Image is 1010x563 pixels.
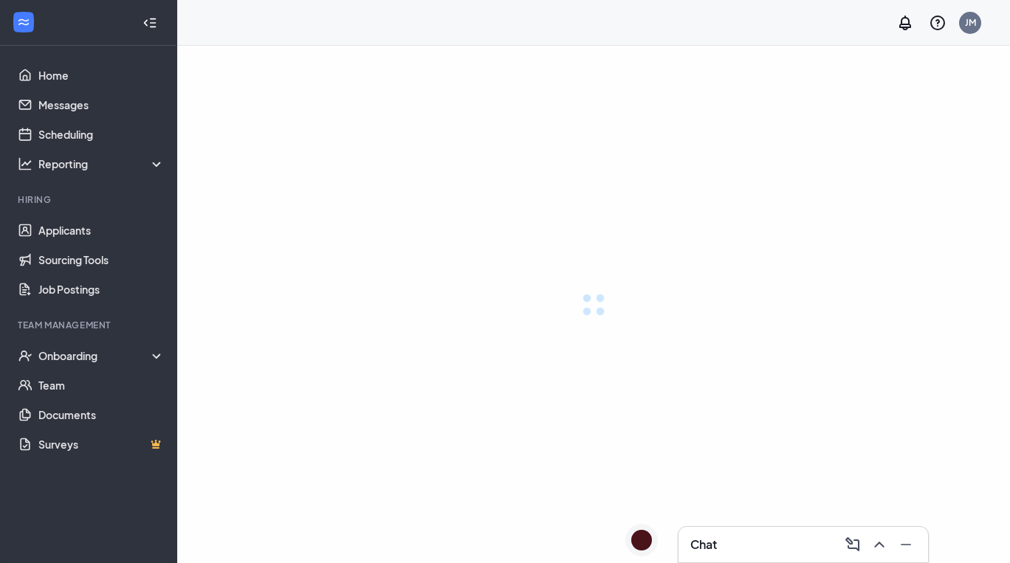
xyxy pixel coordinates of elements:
button: ComposeMessage [839,533,863,556]
a: Messages [38,90,165,120]
div: Team Management [18,319,162,331]
a: Job Postings [38,274,165,304]
a: Applicants [38,215,165,245]
a: Sourcing Tools [38,245,165,274]
a: Home [38,61,165,90]
svg: ComposeMessage [844,536,862,553]
svg: ChevronUp [870,536,888,553]
div: Reporting [38,156,165,171]
svg: QuestionInfo [929,14,947,32]
svg: WorkstreamLogo [16,15,31,30]
a: Scheduling [38,120,165,149]
svg: Analysis [18,156,32,171]
button: Minimize [893,533,916,556]
a: Team [38,370,165,400]
div: Onboarding [38,348,165,363]
h3: Chat [690,536,717,553]
svg: Notifications [896,14,914,32]
svg: Minimize [897,536,915,553]
div: JM [965,16,976,29]
div: Hiring [18,193,162,206]
a: Documents [38,400,165,429]
svg: Collapse [142,15,157,30]
svg: UserCheck [18,348,32,363]
a: SurveysCrown [38,429,165,459]
button: ChevronUp [866,533,890,556]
